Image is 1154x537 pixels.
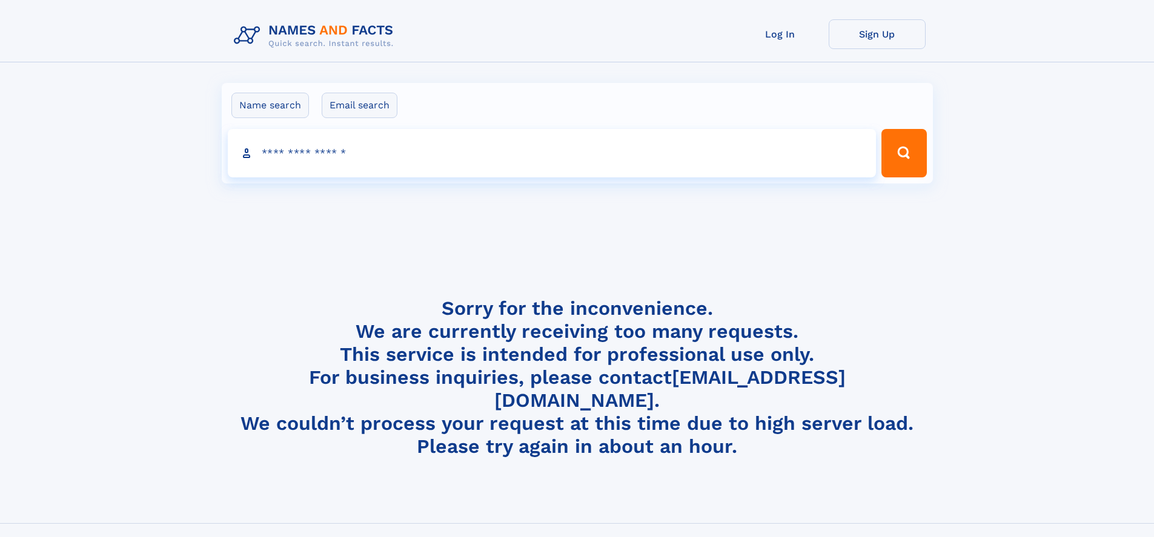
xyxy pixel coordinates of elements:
[494,366,846,412] a: [EMAIL_ADDRESS][DOMAIN_NAME]
[228,129,877,177] input: search input
[881,129,926,177] button: Search Button
[229,297,926,458] h4: Sorry for the inconvenience. We are currently receiving too many requests. This service is intend...
[829,19,926,49] a: Sign Up
[732,19,829,49] a: Log In
[322,93,397,118] label: Email search
[231,93,309,118] label: Name search
[229,19,403,52] img: Logo Names and Facts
